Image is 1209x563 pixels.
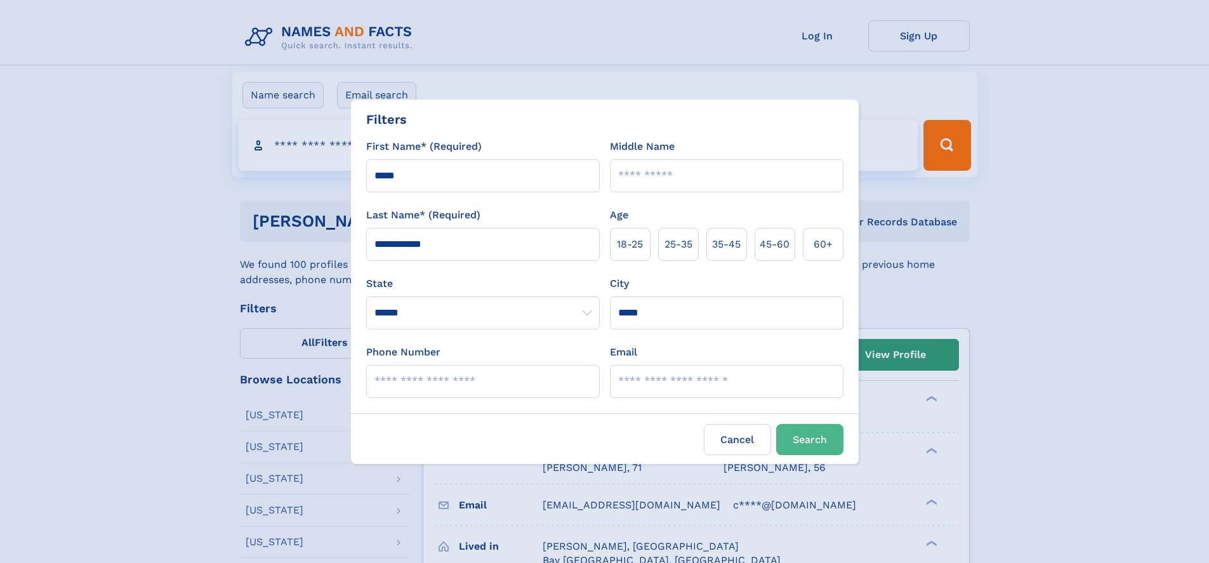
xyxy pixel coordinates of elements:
span: 45‑60 [760,237,789,252]
div: Filters [366,110,407,129]
label: State [366,276,600,291]
button: Search [776,424,843,455]
label: First Name* (Required) [366,139,482,154]
span: 18‑25 [617,237,643,252]
label: Phone Number [366,345,440,360]
label: Email [610,345,637,360]
label: City [610,276,629,291]
label: Middle Name [610,139,675,154]
span: 35‑45 [712,237,741,252]
label: Cancel [704,424,771,455]
span: 60+ [814,237,833,252]
label: Last Name* (Required) [366,208,480,223]
label: Age [610,208,628,223]
span: 25‑35 [664,237,692,252]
